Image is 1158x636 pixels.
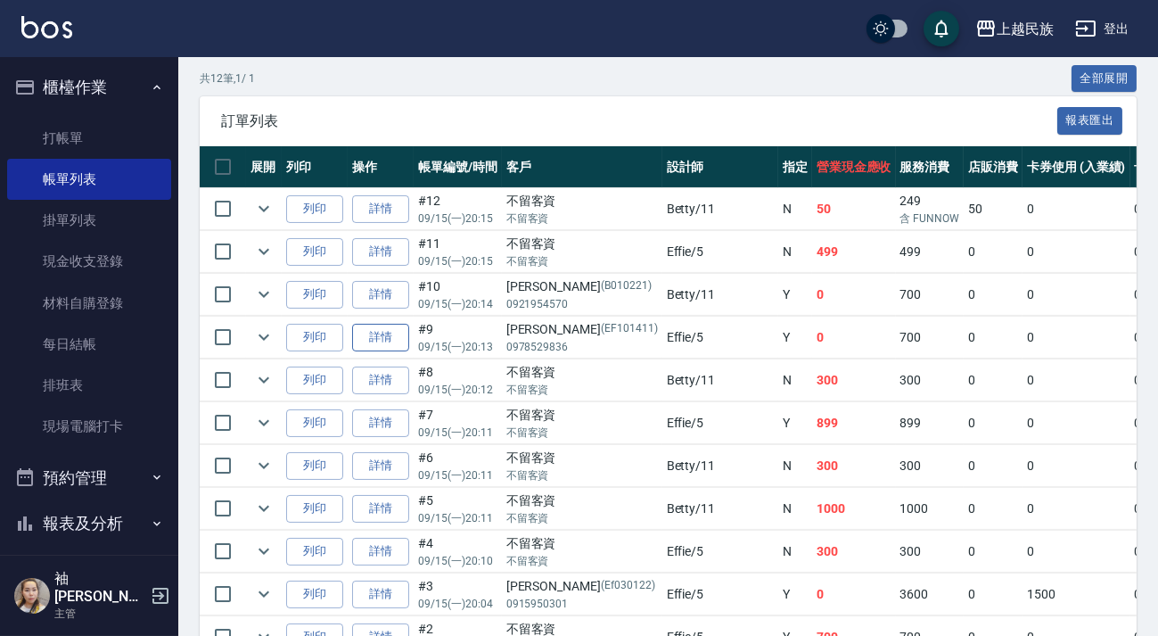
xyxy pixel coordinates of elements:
th: 操作 [348,146,414,188]
td: 700 [896,274,965,316]
button: expand row [250,452,277,479]
a: 每日結帳 [7,324,171,365]
div: 不留客資 [506,449,658,467]
button: 報表匯出 [1057,107,1123,135]
button: 全部展開 [1072,65,1137,93]
div: [PERSON_NAME] [506,577,658,596]
button: 列印 [286,409,343,437]
p: 09/15 (一) 20:04 [418,596,497,612]
th: 服務消費 [896,146,965,188]
p: 主管 [54,606,145,622]
td: 300 [812,531,896,573]
td: 0 [1022,445,1130,487]
td: N [778,488,812,530]
h5: 袖[PERSON_NAME] [54,570,145,606]
td: 0 [1022,317,1130,359]
td: 300 [896,531,965,573]
td: #4 [414,531,502,573]
button: 櫃檯作業 [7,64,171,111]
th: 營業現金應收 [812,146,896,188]
div: 不留客資 [506,491,658,510]
td: 499 [812,231,896,273]
td: 0 [1022,231,1130,273]
th: 帳單編號/時間 [414,146,502,188]
p: 不留客資 [506,510,658,526]
td: 300 [812,445,896,487]
td: 300 [812,359,896,401]
td: 3600 [896,574,965,615]
p: 不留客資 [506,467,658,483]
button: 報表及分析 [7,500,171,547]
p: (B010221) [601,277,652,296]
th: 展開 [246,146,282,188]
button: 列印 [286,581,343,608]
div: 上越民族 [997,18,1054,40]
td: 0 [964,574,1022,615]
td: Effie /5 [662,402,778,444]
button: expand row [250,581,277,607]
td: 0 [964,274,1022,316]
td: N [778,531,812,573]
button: 列印 [286,195,343,223]
td: 0 [812,574,896,615]
td: Betty /11 [662,359,778,401]
p: (EF101411) [601,320,658,339]
p: 0915950301 [506,596,658,612]
p: 不留客資 [506,425,658,441]
button: 上越民族 [968,11,1061,47]
p: (Ef030122) [601,577,655,596]
p: 09/15 (一) 20:15 [418,211,497,227]
div: 不留客資 [506,192,658,211]
p: 0921954570 [506,296,658,312]
button: expand row [250,367,277,393]
td: 1500 [1022,574,1130,615]
p: 09/15 (一) 20:12 [418,382,497,398]
td: 0 [1022,188,1130,230]
div: [PERSON_NAME] [506,277,658,296]
span: 訂單列表 [221,112,1057,130]
td: #7 [414,402,502,444]
a: 詳情 [352,281,409,309]
a: 報表匯出 [1057,112,1123,128]
p: 含 FUNNOW [900,211,960,227]
td: N [778,188,812,230]
button: 列印 [286,495,343,523]
a: 詳情 [352,324,409,351]
button: 客戶管理 [7,547,171,593]
td: 0 [964,488,1022,530]
div: 不留客資 [506,534,658,553]
td: Effie /5 [662,231,778,273]
td: 0 [964,317,1022,359]
img: Person [14,578,50,614]
a: 詳情 [352,238,409,266]
td: 0 [1022,531,1130,573]
a: 打帳單 [7,118,171,159]
p: 不留客資 [506,553,658,569]
td: 0 [1022,488,1130,530]
td: 0 [1022,402,1130,444]
td: Betty /11 [662,274,778,316]
td: #6 [414,445,502,487]
button: expand row [250,195,277,222]
td: 1000 [812,488,896,530]
td: N [778,231,812,273]
a: 詳情 [352,495,409,523]
td: 50 [964,188,1022,230]
td: Y [778,574,812,615]
p: 09/15 (一) 20:13 [418,339,497,355]
a: 詳情 [352,581,409,608]
button: 列印 [286,538,343,566]
button: expand row [250,324,277,351]
td: Betty /11 [662,188,778,230]
button: 登出 [1068,12,1137,45]
p: 共 12 筆, 1 / 1 [200,70,255,87]
a: 現場電腦打卡 [7,406,171,447]
p: 不留客資 [506,382,658,398]
button: 列印 [286,367,343,394]
button: expand row [250,409,277,436]
p: 09/15 (一) 20:11 [418,510,497,526]
p: 09/15 (一) 20:14 [418,296,497,312]
td: 899 [812,402,896,444]
td: #3 [414,574,502,615]
td: 0 [812,274,896,316]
